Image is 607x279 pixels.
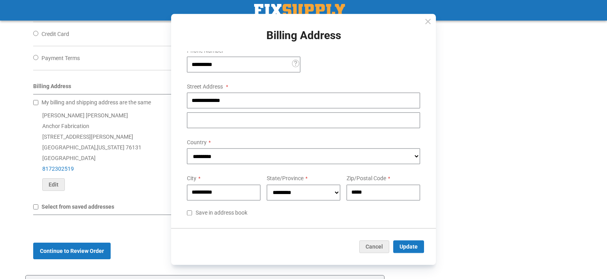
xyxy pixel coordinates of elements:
span: Credit Card [41,31,69,37]
span: Phone Number [187,47,224,54]
span: [US_STATE] [97,144,124,151]
button: Continue to Review Order [33,243,111,259]
span: Edit [49,181,58,188]
div: [PERSON_NAME] [PERSON_NAME] Anchor Fabrication [STREET_ADDRESS][PERSON_NAME] [GEOGRAPHIC_DATA] , ... [33,110,377,191]
span: Payment Terms [41,55,80,61]
span: My billing and shipping address are the same [41,99,151,106]
span: Country [187,139,207,146]
span: Continue to Review Order [40,248,104,254]
span: Select from saved addresses [41,204,114,210]
button: Update [393,241,424,253]
span: Update [400,244,418,250]
span: Zip/Postal Code [347,175,386,182]
span: City [187,175,196,182]
div: Billing Address [33,82,377,94]
a: store logo [254,4,345,17]
span: Save in address book [196,209,247,216]
span: State/Province [267,175,303,182]
img: Fix Industrial Supply [254,4,345,17]
h1: Billing Address [181,30,426,42]
button: Edit [42,178,65,191]
a: 8172302519 [42,166,74,172]
button: Cancel [359,241,389,253]
span: Cancel [366,244,383,250]
span: Street Address [187,83,223,90]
